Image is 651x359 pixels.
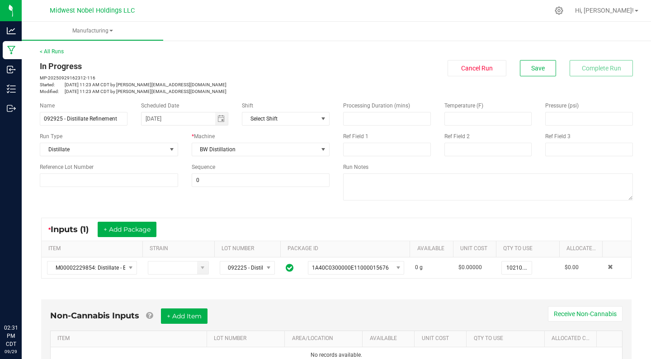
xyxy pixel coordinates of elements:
span: $0.00 [565,264,579,270]
span: Manufacturing [22,27,163,35]
span: g [420,264,423,270]
a: Sortable [604,335,619,342]
span: Name [40,103,55,109]
iframe: Resource center unread badge [27,285,38,296]
a: Allocated CostSortable [566,245,599,252]
a: Add Non-Cannabis items that were also consumed in the run (e.g. gloves and packaging); Also add N... [146,311,153,321]
span: Inputs (1) [51,224,98,234]
p: [DATE] 11:23 AM CDT by [PERSON_NAME][EMAIL_ADDRESS][DOMAIN_NAME] [40,88,330,95]
span: In Sync [286,262,293,273]
span: Midwest Nobel Holdings LLC [50,7,135,14]
a: Sortable [610,245,628,252]
a: QTY TO USESortable [474,335,541,342]
span: Distillate [40,143,166,156]
a: < All Runs [40,48,64,55]
inline-svg: Analytics [7,26,16,35]
a: LOT NUMBERSortable [222,245,277,252]
span: Run Type [40,132,62,140]
a: AREA/LOCATIONSortable [292,335,359,342]
a: ITEMSortable [57,335,203,342]
button: + Add Package [98,222,156,237]
a: STRAINSortable [150,245,211,252]
button: Receive Non-Cannabis [548,306,623,322]
div: In Progress [40,60,330,72]
a: Allocated CostSortable [552,335,593,342]
iframe: Resource center [9,287,36,314]
span: Select Shift [242,112,318,125]
span: 1A40C0300000E11000015676 [312,265,389,271]
input: Date [142,112,215,125]
span: Modified: [40,88,65,95]
span: Save [531,65,545,72]
span: Shift [242,103,253,109]
button: + Add Item [161,308,208,324]
span: $0.00000 [458,264,482,270]
span: Hi, [PERSON_NAME]! [575,7,634,14]
p: 02:31 PM CDT [4,324,18,348]
inline-svg: Inventory [7,84,16,93]
span: Machine [194,133,215,140]
span: Processing Duration (mins) [343,103,410,109]
span: Complete Run [582,65,621,72]
a: Unit CostSortable [460,245,493,252]
span: Toggle calendar [215,112,228,125]
button: Cancel Run [448,60,506,76]
span: Temperature (F) [444,103,483,109]
a: AVAILABLESortable [370,335,411,342]
span: Sequence [192,164,215,170]
span: Cancel Run [461,65,493,72]
span: Reference Lot Number [40,164,94,170]
span: 092225 - Distillate 1 pass [220,261,263,274]
span: Scheduled Date [141,103,179,109]
a: Manufacturing [22,22,163,41]
p: 09/29 [4,348,18,355]
span: Ref Field 2 [444,133,470,140]
a: QTY TO USESortable [503,245,556,252]
span: BW Distillation [192,143,318,156]
span: 0 [415,264,418,270]
span: Ref Field 1 [343,133,368,140]
span: Non-Cannabis Inputs [50,311,139,321]
button: Save [520,60,556,76]
a: ITEMSortable [48,245,139,252]
span: NO DATA FOUND [47,261,137,275]
inline-svg: Inbound [7,65,16,74]
span: Ref Field 3 [545,133,571,140]
p: [DATE] 11:23 AM CDT by [PERSON_NAME][EMAIL_ADDRESS][DOMAIN_NAME] [40,81,330,88]
div: Manage settings [553,6,565,15]
span: M00002229854: Distillate - Bulk Batch [47,261,125,274]
button: Complete Run [570,60,633,76]
span: Run Notes [343,164,368,170]
a: PACKAGE IDSortable [288,245,406,252]
span: NO DATA FOUND [242,112,330,126]
span: Pressure (psi) [545,103,579,109]
a: Unit CostSortable [422,335,463,342]
p: MP-20250929162312-116 [40,75,330,81]
inline-svg: Outbound [7,104,16,113]
a: LOT NUMBERSortable [214,335,281,342]
span: Started: [40,81,65,88]
inline-svg: Manufacturing [7,46,16,55]
a: AVAILABLESortable [417,245,450,252]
